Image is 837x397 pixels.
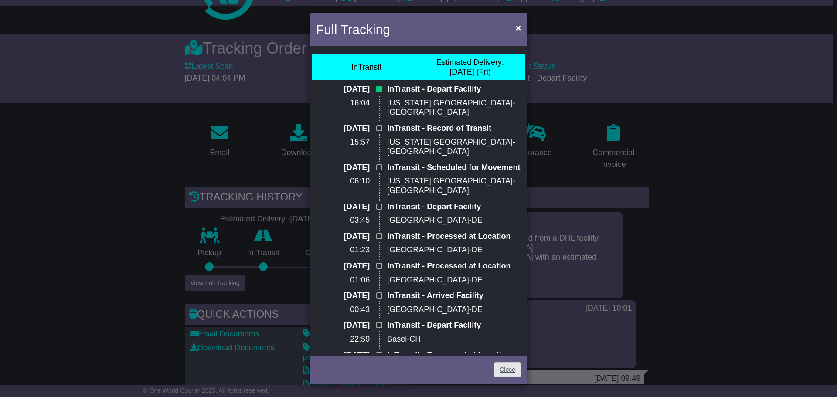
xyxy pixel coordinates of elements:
p: InTransit - Processed at Location [387,232,521,241]
p: [DATE] [316,163,370,173]
p: [GEOGRAPHIC_DATA]-DE [387,305,521,315]
button: Close [511,19,525,37]
p: [DATE] [316,85,370,94]
p: [DATE] [316,124,370,133]
p: [US_STATE][GEOGRAPHIC_DATA]-[GEOGRAPHIC_DATA] [387,176,521,195]
p: InTransit - Arrived Facility [387,291,521,301]
div: InTransit [351,63,381,72]
p: 01:06 [316,275,370,285]
p: [GEOGRAPHIC_DATA]-DE [387,216,521,225]
p: 03:45 [316,216,370,225]
p: InTransit - Depart Facility [387,202,521,212]
h4: Full Tracking [316,20,390,39]
p: 15:57 [316,138,370,147]
p: [DATE] [316,291,370,301]
p: 16:04 [316,98,370,108]
p: InTransit - Processed at Location [387,350,521,360]
p: [DATE] [316,261,370,271]
p: [US_STATE][GEOGRAPHIC_DATA]-[GEOGRAPHIC_DATA] [387,98,521,117]
p: Basel-CH [387,335,521,344]
div: [DATE] (Fri) [436,58,504,77]
p: InTransit - Scheduled for Movement [387,163,521,173]
p: InTransit - Processed at Location [387,261,521,271]
p: [US_STATE][GEOGRAPHIC_DATA]-[GEOGRAPHIC_DATA] [387,138,521,156]
p: [DATE] [316,321,370,330]
p: 01:23 [316,245,370,255]
p: [GEOGRAPHIC_DATA]-DE [387,275,521,285]
span: Estimated Delivery: [436,58,504,67]
p: 06:10 [316,176,370,186]
p: InTransit - Record of Transit [387,124,521,133]
p: 22:59 [316,335,370,344]
p: [DATE] [316,232,370,241]
p: [DATE] [316,202,370,212]
p: InTransit - Depart Facility [387,321,521,330]
p: [GEOGRAPHIC_DATA]-DE [387,245,521,255]
p: InTransit - Depart Facility [387,85,521,94]
a: Close [494,362,521,377]
p: 00:43 [316,305,370,315]
span: × [516,23,521,33]
p: [DATE] [316,350,370,360]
